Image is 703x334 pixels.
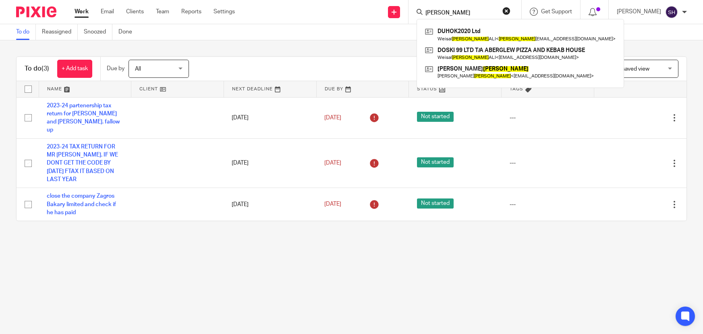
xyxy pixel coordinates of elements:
span: All [135,66,141,72]
a: To do [16,24,36,40]
span: Tags [510,87,523,91]
a: + Add task [57,60,92,78]
td: [DATE] [224,97,316,138]
span: Not started [417,112,454,122]
button: Clear [502,7,510,15]
a: 2023-24 TAX RETURN FOR MR [PERSON_NAME]. IF WE DONT GET THE CODE BY [DATE] FTAX IT BASED ON LAST ... [47,144,118,182]
a: Work [75,8,89,16]
span: Select saved view [604,66,649,72]
p: Due by [107,65,124,73]
input: Search [425,10,497,17]
a: close the company Zagros Bakary limited and check if he has paid [47,193,116,215]
img: svg%3E [665,6,678,19]
a: 2023-24 partenership tax return for [PERSON_NAME] and [PERSON_NAME]. fallow up [47,103,120,133]
span: [DATE] [324,160,341,166]
div: --- [510,114,586,122]
a: Reassigned [42,24,78,40]
span: Not started [417,157,454,167]
a: Clients [126,8,144,16]
a: Team [156,8,169,16]
td: [DATE] [224,188,316,221]
div: --- [510,159,586,167]
span: Get Support [541,9,572,15]
a: Done [118,24,138,40]
a: Email [101,8,114,16]
span: (3) [41,65,49,72]
td: [DATE] [224,138,316,188]
span: Not started [417,198,454,209]
img: Pixie [16,6,56,17]
span: [DATE] [324,202,341,207]
a: Settings [214,8,235,16]
div: --- [510,200,586,209]
p: [PERSON_NAME] [617,8,661,16]
a: Snoozed [84,24,112,40]
span: [DATE] [324,115,341,121]
h1: To do [25,65,49,73]
a: Reports [181,8,201,16]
